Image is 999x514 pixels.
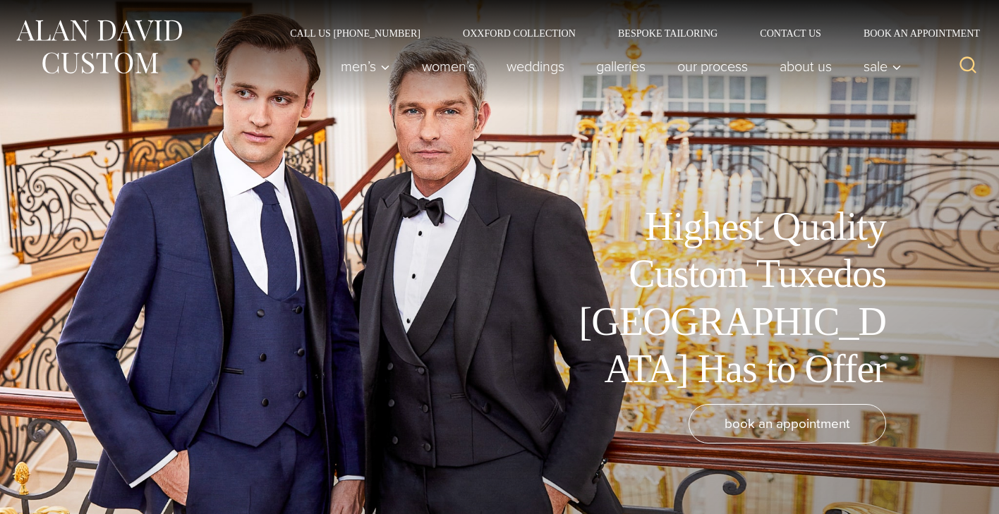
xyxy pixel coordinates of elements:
[341,59,390,73] span: Men’s
[662,52,764,80] a: Our Process
[725,413,850,434] span: book an appointment
[689,404,886,443] a: book an appointment
[14,16,183,78] img: Alan David Custom
[406,52,491,80] a: Women’s
[739,28,842,38] a: Contact Us
[325,52,909,80] nav: Primary Navigation
[442,28,597,38] a: Oxxford Collection
[951,49,985,83] button: View Search Form
[764,52,848,80] a: About Us
[581,52,662,80] a: Galleries
[864,59,902,73] span: Sale
[569,203,886,393] h1: Highest Quality Custom Tuxedos [GEOGRAPHIC_DATA] Has to Offer
[491,52,581,80] a: weddings
[597,28,739,38] a: Bespoke Tailoring
[269,28,985,38] nav: Secondary Navigation
[269,28,442,38] a: Call Us [PHONE_NUMBER]
[842,28,985,38] a: Book an Appointment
